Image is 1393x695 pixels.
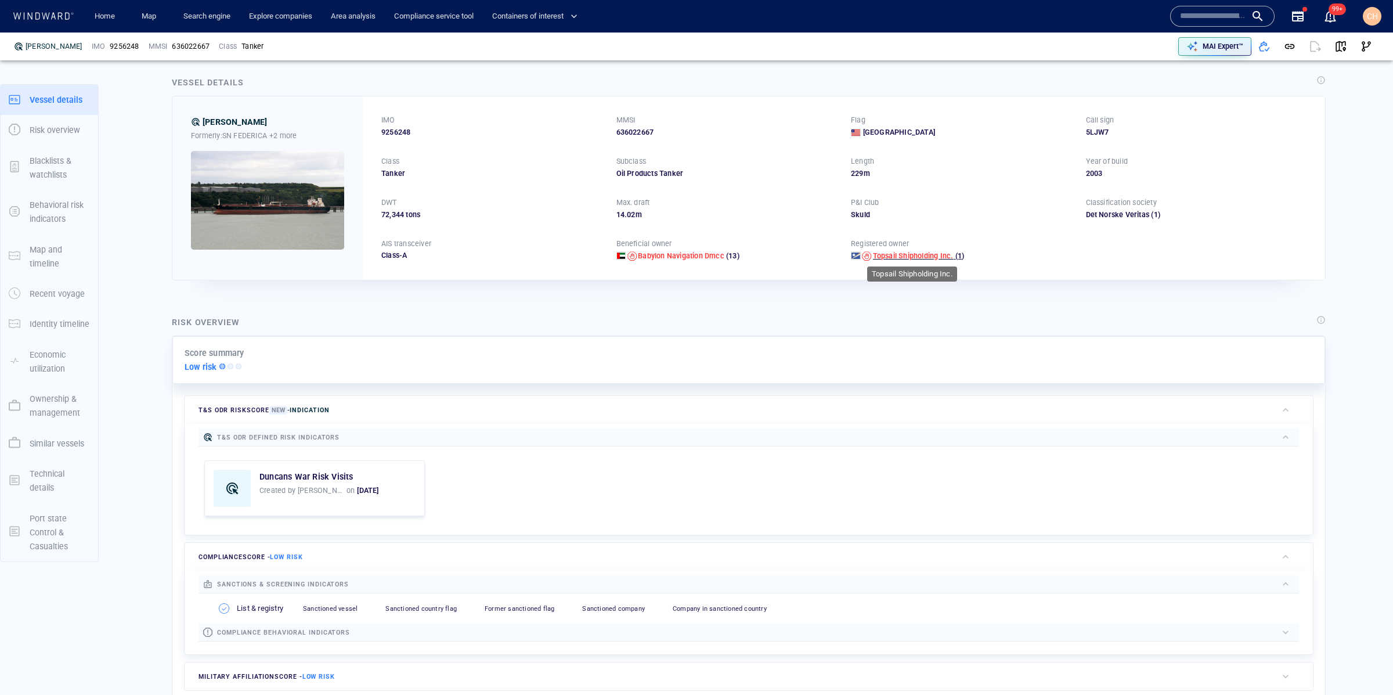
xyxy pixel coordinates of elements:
[26,41,82,52] div: [PERSON_NAME]
[616,210,625,219] span: 14
[30,392,90,420] p: Ownership & management
[485,605,554,613] span: Former sanctioned flag
[199,406,330,415] span: T&S ODR risk score -
[851,210,1072,220] div: Skuld
[616,115,636,125] p: MMSI
[638,251,739,261] a: Babylon Navigation Dmcc (13)
[1,400,98,411] a: Ownership & management
[269,129,297,142] p: +2 more
[110,41,139,52] span: 9256248
[1,279,98,309] button: Recent voyage
[1,146,98,190] button: Blacklists & watchlists
[1323,9,1337,23] div: Notification center
[217,434,340,441] span: T&S ODR defined risk indicators
[1323,9,1337,23] button: 99+
[30,317,89,331] p: Identity timeline
[357,485,378,496] p: [DATE]
[381,127,410,138] span: 9256248
[953,251,964,261] span: (1)
[616,156,647,167] p: Subclass
[1367,12,1378,21] span: CH
[851,156,874,167] p: Length
[1344,643,1384,686] iframe: Chat
[30,437,84,451] p: Similar vessels
[1,124,98,135] a: Risk overview
[851,169,864,178] span: 229
[172,315,240,329] div: Risk overview
[1,318,98,329] a: Identity timeline
[1,250,98,261] a: Map and timeline
[30,123,80,137] p: Risk overview
[137,6,165,27] a: Map
[1,459,98,503] button: Technical details
[303,605,358,613] span: Sanctioned vessel
[1360,5,1384,28] button: CH
[191,117,200,127] div: T&S ODR defined risk: indication
[1,437,98,448] a: Similar vessels
[191,129,344,142] div: Formerly: SN FEDERICA
[616,239,672,249] p: Beneficial owner
[873,251,954,260] span: Topsail Shipholding Inc.
[616,197,650,208] p: Max. draft
[217,581,349,588] span: sanctions & screening indicators
[326,6,380,27] a: Area analysis
[385,605,457,613] span: Sanctioned country flag
[90,6,120,27] a: Home
[851,197,879,208] p: P&I Club
[203,115,268,129] div: [PERSON_NAME]
[86,6,123,27] button: Home
[389,6,478,27] a: Compliance service tool
[298,485,344,496] p: [PERSON_NAME]
[1086,210,1150,220] div: Det Norske Veritas
[259,485,379,496] p: Created by on
[1,503,98,562] button: Port state Control & Casualties
[616,127,838,138] div: 636022667
[191,151,344,250] img: 5905c34f9396684c69f674ea_0
[381,210,602,220] div: 72,344 tons
[270,553,302,561] span: Low risk
[30,348,90,376] p: Economic utilization
[30,243,90,271] p: Map and timeline
[1086,197,1157,208] p: Classification society
[636,210,642,219] span: m
[290,406,329,414] span: Indication
[492,10,578,23] span: Containers of interest
[302,673,335,680] span: Low risk
[488,6,587,27] button: Containers of interest
[14,42,23,51] div: T&S ODR defined risk: indication
[1,190,98,235] button: Behavioral risk indicators
[219,41,237,52] p: Class
[1,161,98,172] a: Blacklists & watchlists
[30,287,85,301] p: Recent voyage
[1,309,98,339] button: Identity timeline
[199,553,303,561] span: compliance score -
[1,235,98,279] button: Map and timeline
[864,169,870,178] span: m
[237,603,283,614] p: List & registry
[1,355,98,366] a: Economic utilization
[26,41,82,52] span: DELFINA
[1251,34,1277,59] button: Add to vessel list
[673,605,767,613] span: Company in sanctioned country
[30,198,90,226] p: Behavioral risk indicators
[625,210,627,219] span: .
[199,673,335,680] span: military affiliation score -
[1086,168,1307,179] div: 2003
[381,168,602,179] div: Tanker
[1,93,98,105] a: Vessel details
[1,340,98,384] button: Economic utilization
[1,288,98,299] a: Recent voyage
[30,154,90,182] p: Blacklists & watchlists
[172,75,244,89] div: Vessel details
[638,251,724,260] span: Babylon Navigation Dmcc
[1,115,98,145] button: Risk overview
[244,6,317,27] a: Explore companies
[179,6,235,27] a: Search engine
[1,85,98,115] button: Vessel details
[863,127,935,138] span: [GEOGRAPHIC_DATA]
[185,346,244,360] p: Score summary
[1086,156,1128,167] p: Year of build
